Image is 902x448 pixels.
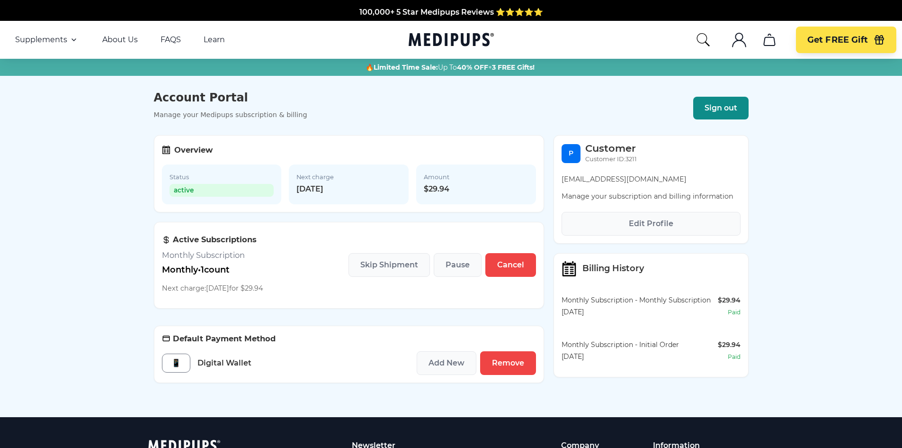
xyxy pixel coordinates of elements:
a: FAQS [161,35,181,45]
h3: Monthly Subscription [162,250,263,260]
span: [DATE] [296,184,401,194]
h3: Overview [174,145,213,155]
span: Sign out [705,103,737,113]
p: Monthly • 1 count [162,265,263,275]
div: paid [728,352,741,362]
span: Cancel [497,260,524,270]
button: search [696,32,711,47]
div: Monthly Subscription - Monthly Subscription [562,295,718,305]
span: Pause [446,260,470,270]
span: Status [170,172,274,182]
div: [DATE] [562,352,718,362]
button: Cancel [485,253,536,277]
button: Add New [417,351,476,375]
span: Made In The [GEOGRAPHIC_DATA] from domestic & globally sourced ingredients [294,12,608,21]
button: Sign out [693,97,749,119]
h3: Active Subscriptions [162,235,263,245]
div: paid [728,307,741,317]
span: Amount [424,172,528,182]
div: [DATE] [562,307,718,317]
h3: Billing History [582,264,644,274]
span: Next charge [296,172,401,182]
div: 📱 [162,354,190,373]
button: Get FREE Gift [796,27,896,53]
p: Manage your subscription and billing information [562,192,741,201]
span: $29.94 [424,184,528,194]
h2: Customer [585,143,637,153]
div: $29.94 [718,340,741,350]
span: Remove [492,358,524,368]
button: Skip Shipment [348,253,430,277]
span: Supplements [15,35,67,45]
div: $29.94 [718,295,741,305]
span: 100,000+ 5 Star Medipups Reviews ⭐️⭐️⭐️⭐️⭐️ [359,1,543,10]
span: Digital Wallet [197,358,251,368]
p: Customer ID: 3211 [585,154,637,164]
a: Learn [204,35,225,45]
button: Edit Profile [562,212,741,236]
span: active [170,184,274,197]
span: Skip Shipment [360,260,418,270]
button: Remove [480,351,536,375]
span: 🔥 Up To + [366,63,535,72]
p: Next charge: [DATE] for $29.94 [162,283,263,293]
button: cart [758,28,781,51]
span: Edit Profile [629,219,673,229]
button: account [728,28,750,51]
button: Supplements [15,34,80,46]
p: [EMAIL_ADDRESS][DOMAIN_NAME] [562,174,741,184]
button: Pause [434,253,482,277]
a: About Us [102,35,138,45]
p: Manage your Medipups subscription & billing [154,111,307,119]
h3: Default Payment Method [162,334,536,344]
span: Get FREE Gift [807,35,868,46]
h1: Account Portal [154,91,307,104]
span: Add New [429,358,464,368]
a: Medipups [409,31,494,50]
div: Monthly Subscription - Initial Order [562,340,718,350]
